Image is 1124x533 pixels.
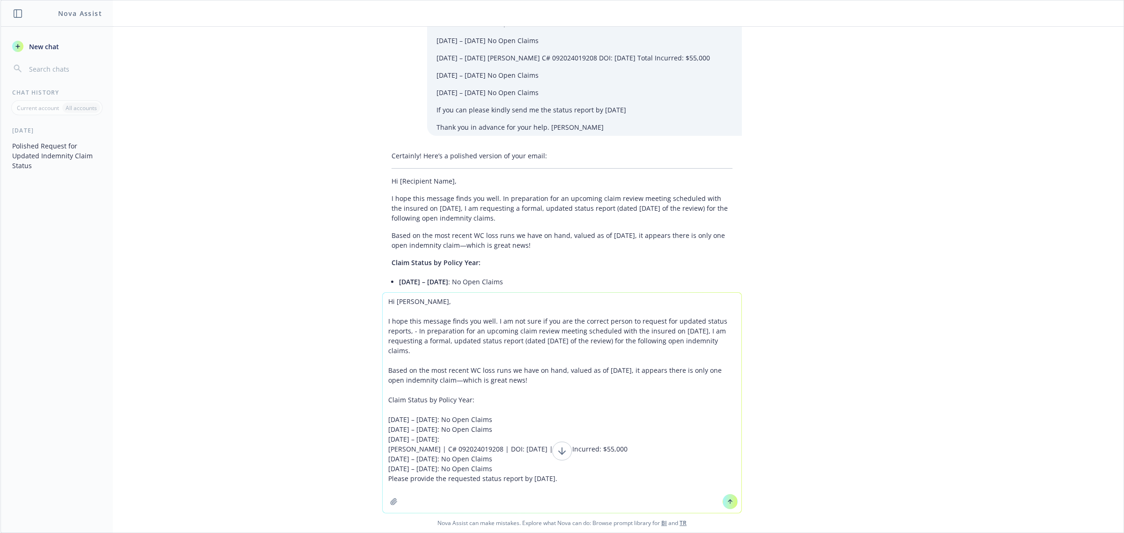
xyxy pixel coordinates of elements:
span: [DATE] – [DATE] [399,277,448,286]
div: Chat History [1,89,113,96]
li: : No Open Claims [399,289,732,302]
span: New chat [27,42,59,52]
p: Current account [17,104,59,112]
div: [DATE] [1,126,113,134]
h1: Nova Assist [58,8,102,18]
p: [DATE] – [DATE] No Open Claims [436,70,732,80]
p: Hi [Recipient Name], [392,176,732,186]
p: [DATE] – [DATE] [PERSON_NAME] C# 092024019208 DOI: [DATE] Total Incurred: $55,000 [436,53,732,63]
textarea: Hi [PERSON_NAME], I hope this message finds you well. I am not sure if you are the correct person... [383,293,741,513]
p: Certainly! Here’s a polished version of your email: [392,151,732,161]
span: [DATE] – [DATE] [399,291,448,300]
p: If you can please kindly send me the status report by [DATE] [436,105,732,115]
button: Polished Request for Updated Indemnity Claim Status [8,138,105,173]
span: Nova Assist can make mistakes. Explore what Nova can do: Browse prompt library for and [4,513,1120,533]
p: Based on the most recent WC loss runs we have on hand, valued as of [DATE], it appears there is o... [392,230,732,250]
button: New chat [8,38,105,55]
li: : No Open Claims [399,275,732,289]
a: BI [661,519,667,527]
p: Thank you in advance for your help. [PERSON_NAME] [436,122,732,132]
a: TR [680,519,687,527]
p: [DATE] – [DATE] No Open Claims [436,88,732,97]
p: [DATE] – [DATE] No Open Claims [436,36,732,45]
input: Search chats [27,62,102,75]
span: Claim Status by Policy Year: [392,258,481,267]
p: All accounts [66,104,97,112]
p: I hope this message finds you well. In preparation for an upcoming claim review meeting scheduled... [392,193,732,223]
